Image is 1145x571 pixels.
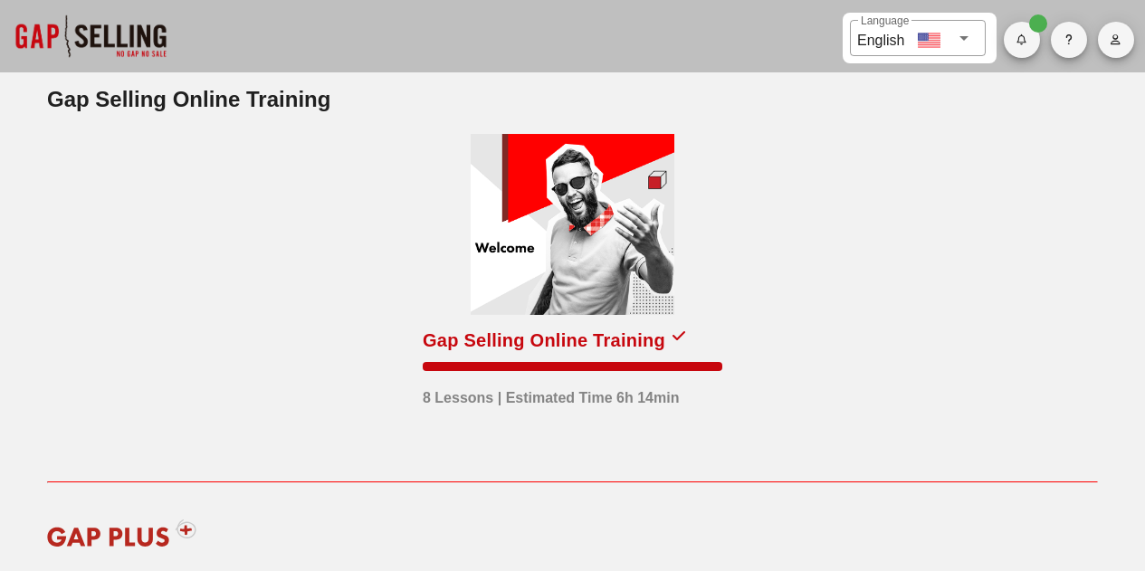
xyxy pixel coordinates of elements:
[35,506,208,560] img: gap-plus-logo-red.svg
[857,25,904,52] div: English
[850,20,986,56] div: LanguageEnglish
[1029,14,1047,33] span: Badge
[861,14,909,28] label: Language
[423,378,679,409] div: 8 Lessons | Estimated Time 6h 14min
[47,83,1098,116] h2: Gap Selling Online Training
[423,326,665,355] div: Gap Selling Online Training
